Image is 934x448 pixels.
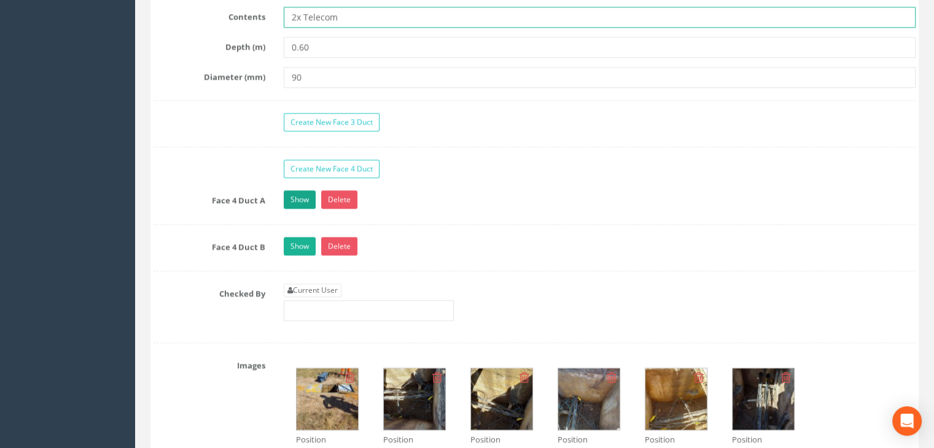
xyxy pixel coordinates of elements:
[645,368,707,430] img: 9eeb7a0a-a135-b3a3-542c-629e120274bf_53bcb0d3-83e8-a7cb-eafc-2d30e0a2e95b_thumb.jpg
[471,368,532,430] img: 9eeb7a0a-a135-b3a3-542c-629e120274bf_3f38f833-fdd7-7e91-6e25-b16cc5705b74_thumb.jpg
[384,368,445,430] img: 9eeb7a0a-a135-b3a3-542c-629e120274bf_462fce1d-aa73-2d32-5d2d-25805a2f3dc9_thumb.jpg
[144,190,274,206] label: Face 4 Duct A
[296,434,359,446] p: Position
[383,434,446,446] p: Position
[284,237,316,255] a: Show
[645,434,707,446] p: Position
[284,113,379,131] a: Create New Face 3 Duct
[558,434,620,446] p: Position
[732,434,795,446] p: Position
[144,237,274,253] label: Face 4 Duct B
[144,284,274,299] label: Checked By
[470,434,533,446] p: Position
[144,67,274,83] label: Diameter (mm)
[297,368,358,430] img: 9eeb7a0a-a135-b3a3-542c-629e120274bf_302282a6-dc14-ccc2-55c1-9ebe482b3195_thumb.jpg
[321,190,357,209] a: Delete
[284,190,316,209] a: Show
[284,160,379,178] a: Create New Face 4 Duct
[144,355,274,371] label: Images
[558,368,620,430] img: 9eeb7a0a-a135-b3a3-542c-629e120274bf_5e14c932-e4ea-de4a-fdd5-2c06c0a004e1_thumb.jpg
[892,406,922,436] div: Open Intercom Messenger
[733,368,794,430] img: 9eeb7a0a-a135-b3a3-542c-629e120274bf_028e021c-f538-f7e7-0cba-200f2cc5ef44_thumb.jpg
[144,37,274,53] label: Depth (m)
[321,237,357,255] a: Delete
[144,7,274,23] label: Contents
[284,284,341,297] a: Current User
